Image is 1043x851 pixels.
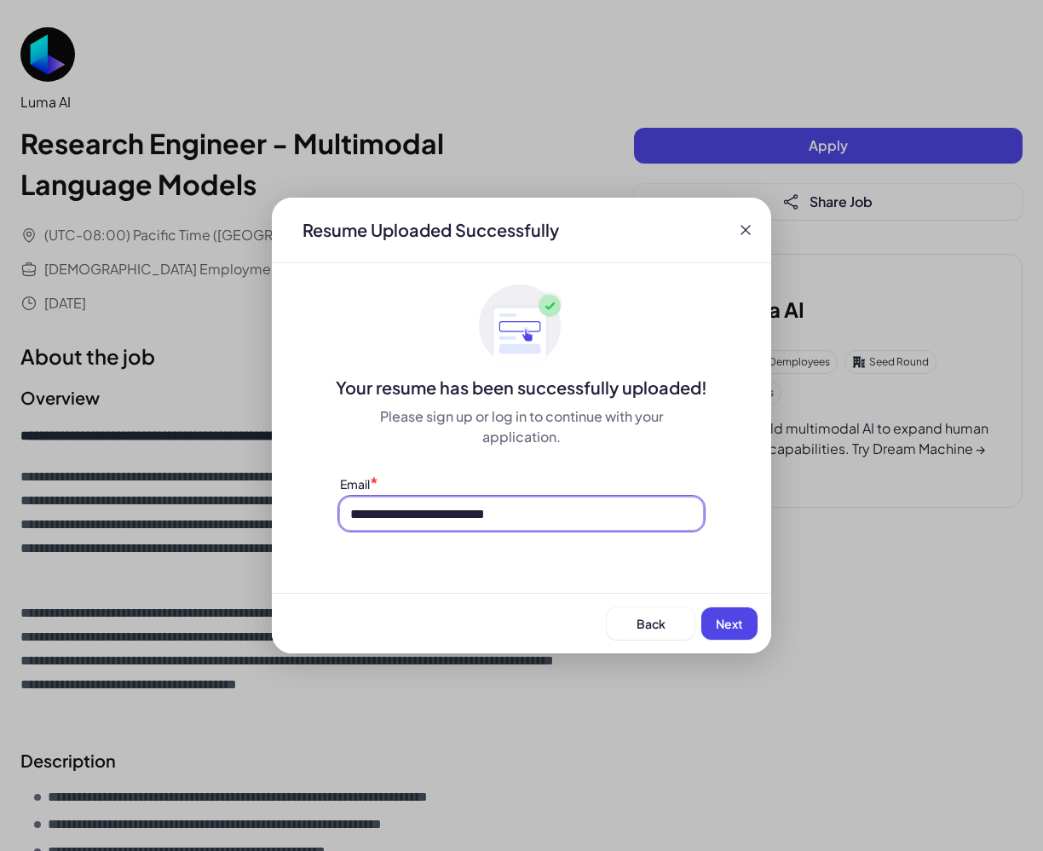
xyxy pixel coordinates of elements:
[637,616,666,631] span: Back
[607,607,694,640] button: Back
[716,616,743,631] span: Next
[479,284,564,369] img: ApplyedMaskGroup3.svg
[289,218,573,242] div: Resume Uploaded Successfully
[340,406,703,447] div: Please sign up or log in to continue with your application.
[701,607,758,640] button: Next
[340,476,370,492] label: Email
[272,376,771,400] div: Your resume has been successfully uploaded!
